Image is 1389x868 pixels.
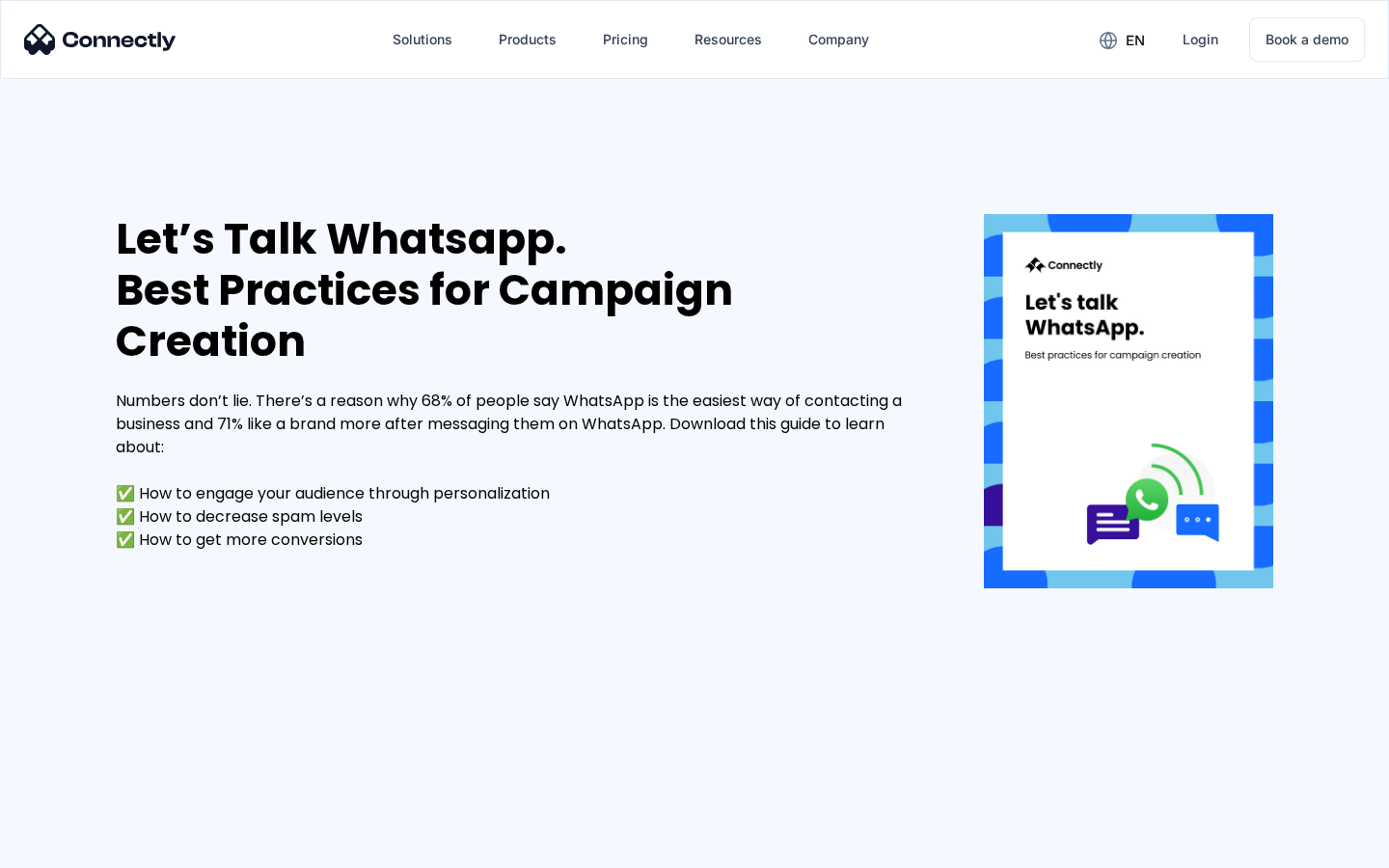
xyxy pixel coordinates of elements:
a: Pricing [587,16,664,63]
div: Pricing [603,26,648,53]
div: Products [499,26,557,53]
ul: Language list [39,834,116,861]
div: Numbers don’t lie. There’s a reason why 68% of people say WhatsApp is the easiest way of contacti... [116,390,926,552]
div: Login [1183,26,1218,53]
div: Resources [694,26,762,53]
div: en [1126,27,1145,54]
aside: Language selected: English [19,834,116,861]
div: Let’s Talk Whatsapp. Best Practices for Campaign Creation [116,214,926,366]
div: Solutions [393,26,452,53]
div: Company [808,26,869,53]
a: Book a demo [1249,17,1365,62]
a: Login [1167,16,1234,63]
img: Connectly Logo [24,24,177,55]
